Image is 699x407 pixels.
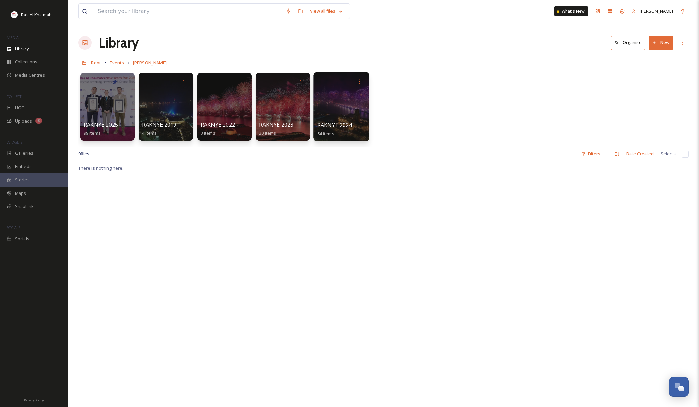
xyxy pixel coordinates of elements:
span: 3 items [201,130,215,136]
span: Embeds [15,163,32,170]
div: Date Created [623,147,657,161]
span: Select all [661,151,679,157]
div: Filters [578,147,604,161]
span: Uploads [15,118,32,124]
span: UGC [15,105,24,111]
a: Root [91,59,101,67]
a: View all files [307,4,346,18]
span: [PERSON_NAME] [640,8,673,14]
div: 8 [35,118,42,124]
span: Socials [15,236,29,242]
img: Logo_RAKTDA_RGB-01.png [11,11,18,18]
span: RAKNYE 2023 [259,121,293,128]
span: Library [15,45,29,52]
span: RAKNYE 2025 [84,121,118,128]
span: 99 items [84,130,101,136]
span: Stories [15,177,30,183]
button: Organise [611,36,645,50]
a: RAKNYE 2022 - GETTY Images3 items [201,122,277,136]
a: Privacy Policy [24,395,44,404]
span: SOCIALS [7,225,20,230]
span: Collections [15,59,37,65]
span: Ras Al Khaimah Tourism Development Authority [21,11,117,18]
span: 54 items [317,130,335,136]
a: RAKNYE 20194 items [142,122,176,136]
a: Events [110,59,124,67]
a: Library [99,33,139,53]
span: COLLECT [7,94,21,99]
span: MEDIA [7,35,19,40]
a: RAKNYE 202454 items [317,122,352,137]
span: RAKNYE 2022 - GETTY Images [201,121,277,128]
span: There is nothing here. [78,165,123,171]
span: Events [110,60,124,66]
a: [PERSON_NAME] [628,4,677,18]
span: Root [91,60,101,66]
a: RAKNYE 202320 items [259,122,293,136]
span: Maps [15,190,26,197]
span: 20 items [259,130,276,136]
a: What's New [554,6,588,16]
span: RAKNYE 2019 [142,121,176,128]
button: Open Chat [669,377,689,397]
span: [PERSON_NAME] [133,60,167,66]
a: [PERSON_NAME] [133,59,167,67]
span: 4 items [142,130,157,136]
span: Galleries [15,150,33,156]
span: WIDGETS [7,140,22,145]
span: Media Centres [15,72,45,78]
input: Search your library [94,4,282,19]
span: Privacy Policy [24,398,44,402]
a: Organise [611,36,649,50]
span: SnapLink [15,203,34,210]
span: RAKNYE 2024 [317,121,352,129]
span: 0 file s [78,151,89,157]
a: RAKNYE 202599 items [84,122,118,136]
button: New [649,36,673,50]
